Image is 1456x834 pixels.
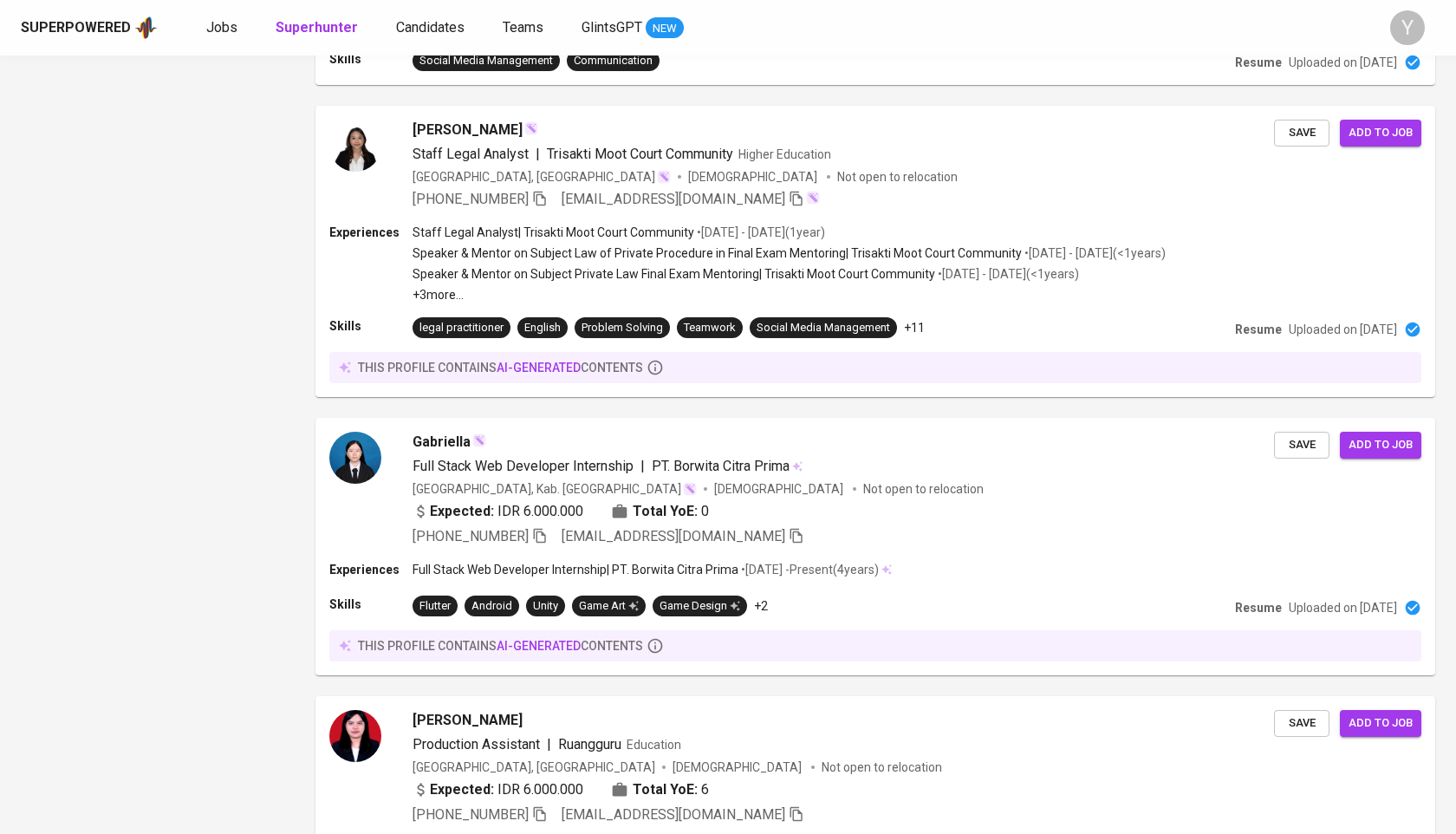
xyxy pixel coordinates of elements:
p: Not open to relocation [837,168,958,186]
span: Production Assistant [413,736,540,753]
a: [PERSON_NAME]Staff Legal Analyst|Trisakti Moot Court CommunityHigher Education[GEOGRAPHIC_DATA], ... [315,106,1435,397]
span: | [640,456,645,477]
div: IDR 6.000.000 [413,779,583,800]
span: | [536,144,540,165]
img: magic_wand.svg [657,170,671,184]
div: legal practitioner [419,320,504,336]
a: Jobs [206,17,241,39]
span: Save [1283,713,1321,733]
div: Game Design [660,598,740,615]
button: Add to job [1340,120,1421,147]
p: Skills [329,50,413,68]
a: GabriellaFull Stack Web Developer Internship|PT. Borwita Citra Prima[GEOGRAPHIC_DATA], Kab. [GEOG... [315,418,1435,675]
span: [DEMOGRAPHIC_DATA] [673,759,804,776]
span: AI-generated [497,361,581,375]
p: Resume [1235,321,1282,338]
div: [GEOGRAPHIC_DATA], Kab. [GEOGRAPHIC_DATA] [413,480,697,498]
span: Ruangguru [558,736,621,753]
div: Social Media Management [419,53,553,69]
p: Uploaded on [DATE] [1289,54,1397,71]
span: Staff Legal Analyst [413,146,529,162]
span: 6 [701,779,709,800]
span: Save [1283,435,1321,455]
span: Add to job [1349,435,1413,455]
img: magic_wand.svg [524,121,538,135]
span: Full Stack Web Developer Internship [413,458,634,474]
p: +3 more ... [413,286,1166,303]
span: GlintsGPT [582,19,642,36]
div: Android [471,598,512,615]
p: Uploaded on [DATE] [1289,599,1397,616]
p: Skills [329,596,413,613]
button: Save [1274,710,1329,737]
button: Add to job [1340,710,1421,737]
button: Save [1274,432,1329,459]
div: English [524,320,561,336]
p: Skills [329,317,413,335]
div: Teamwork [684,320,736,336]
p: +2 [754,597,768,615]
b: Expected: [430,779,494,800]
div: Communication [574,53,653,69]
div: Superpowered [21,18,131,38]
div: Flutter [419,598,451,615]
p: Not open to relocation [822,759,942,776]
span: Candidates [396,19,465,36]
p: Staff Legal Analyst | Trisakti Moot Court Community [413,224,694,241]
b: Superhunter [276,19,358,36]
img: 8b5556f02e4f23d24c55dc5d71b15258.jpg [329,120,381,172]
span: [PHONE_NUMBER] [413,191,529,207]
span: Add to job [1349,123,1413,143]
p: Experiences [329,561,413,578]
span: Teams [503,19,543,36]
div: [GEOGRAPHIC_DATA], [GEOGRAPHIC_DATA] [413,759,655,776]
p: • [DATE] - [DATE] ( 1 year ) [694,224,825,241]
p: Not open to relocation [863,480,984,498]
div: [GEOGRAPHIC_DATA], [GEOGRAPHIC_DATA] [413,168,671,186]
img: f28da4eb44284ceff399310c25e619fa.jpg [329,432,381,484]
img: magic_wand.svg [472,433,486,447]
span: 0 [701,501,709,522]
b: Total YoE: [633,501,698,522]
span: [PERSON_NAME] [413,710,523,731]
p: Uploaded on [DATE] [1289,321,1397,338]
span: [PERSON_NAME] [413,120,523,140]
p: Resume [1235,54,1282,71]
div: IDR 6.000.000 [413,501,583,522]
img: magic_wand.svg [683,482,697,496]
p: this profile contains contents [358,637,643,655]
p: Experiences [329,224,413,241]
a: Teams [503,17,547,39]
a: Candidates [396,17,468,39]
img: app logo [134,15,158,41]
span: [PHONE_NUMBER] [413,528,529,544]
button: Save [1274,120,1329,147]
div: Social Media Management [757,320,890,336]
span: NEW [646,20,684,37]
p: • [DATE] - Present ( 4 years ) [738,561,879,578]
b: Expected: [430,501,494,522]
img: magic_wand.svg [806,191,820,205]
a: Superhunter [276,17,361,39]
span: [PHONE_NUMBER] [413,806,529,823]
span: [EMAIL_ADDRESS][DOMAIN_NAME] [562,806,785,823]
span: [EMAIL_ADDRESS][DOMAIN_NAME] [562,528,785,544]
p: this profile contains contents [358,359,643,376]
span: Trisakti Moot Court Community [547,146,733,162]
p: Resume [1235,599,1282,616]
div: Y [1390,10,1425,45]
button: Add to job [1340,432,1421,459]
span: AI-generated [497,639,581,653]
span: [DEMOGRAPHIC_DATA] [714,480,846,498]
p: • [DATE] - [DATE] ( <1 years ) [935,265,1079,283]
span: [EMAIL_ADDRESS][DOMAIN_NAME] [562,191,785,207]
span: Save [1283,123,1321,143]
span: Higher Education [738,147,831,161]
span: Add to job [1349,713,1413,733]
p: • [DATE] - [DATE] ( <1 years ) [1022,244,1166,262]
p: +11 [904,319,925,336]
span: | [547,734,551,755]
p: Speaker & Mentor on Subject Private Law Final Exam Mentoring | Trisakti Moot Court Community [413,265,935,283]
a: Superpoweredapp logo [21,15,158,41]
span: Education [627,738,681,752]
